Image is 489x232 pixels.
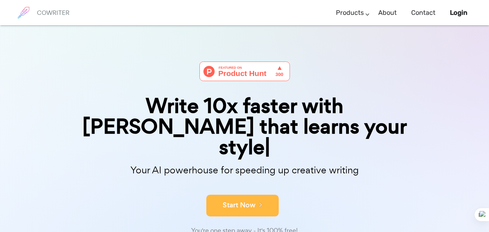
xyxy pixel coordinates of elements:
[199,62,290,81] img: Cowriter - Your AI buddy for speeding up creative writing | Product Hunt
[206,195,279,216] button: Start Now
[378,2,397,24] a: About
[411,2,435,24] a: Contact
[37,9,69,16] h6: COWRITER
[64,163,426,178] p: Your AI powerhouse for speeding up creative writing
[64,96,426,158] div: Write 10x faster with [PERSON_NAME] that learns your style
[450,9,467,17] b: Login
[336,2,364,24] a: Products
[450,2,467,24] a: Login
[14,4,33,22] img: brand logo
